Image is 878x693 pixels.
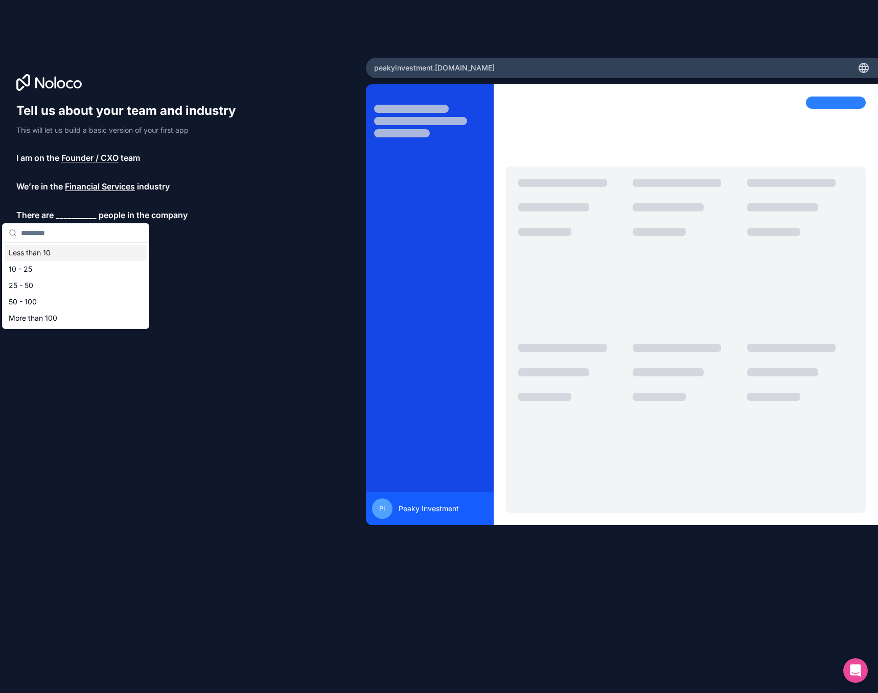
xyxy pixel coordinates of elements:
span: There are [16,209,54,221]
h1: Tell us about your team and industry [16,103,245,119]
span: We’re in the [16,180,63,193]
p: This will let us build a basic version of your first app [16,125,245,135]
div: Suggestions [3,243,149,328]
div: Less than 10 [5,245,147,261]
span: __________ [56,209,97,221]
div: Open Intercom Messenger [843,658,868,683]
div: 50 - 100 [5,294,147,310]
span: industry [137,180,170,193]
span: peakyinvestment .[DOMAIN_NAME] [374,63,495,73]
span: team [121,152,140,164]
div: 25 - 50 [5,277,147,294]
span: Peaky Investment [399,504,459,514]
span: people in the company [99,209,188,221]
span: Financial Services [65,180,135,193]
div: 10 - 25 [5,261,147,277]
span: I am on the [16,152,59,164]
div: More than 100 [5,310,147,326]
span: Founder / CXO [61,152,119,164]
span: PI [379,505,385,513]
